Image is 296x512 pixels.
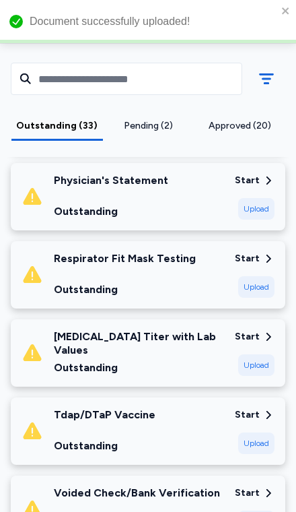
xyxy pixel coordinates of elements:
[235,174,260,187] div: Start
[54,330,224,357] div: [MEDICAL_DATA] Titer with Lab Values
[238,433,274,454] div: Upload
[235,408,260,422] div: Start
[30,13,277,30] div: Document successfully uploaded!
[235,252,260,265] div: Start
[281,5,291,16] button: close
[54,408,155,422] div: Tdap/DTaP Vaccine
[108,119,189,133] div: Pending (2)
[235,330,260,344] div: Start
[54,360,224,376] div: Outstanding
[54,438,155,454] div: Outstanding
[54,282,196,298] div: Outstanding
[238,354,274,376] div: Upload
[54,174,168,187] div: Physician's Statement
[54,203,168,220] div: Outstanding
[200,119,281,133] div: Approved (20)
[238,198,274,220] div: Upload
[54,252,196,265] div: Respirator Fit Mask Testing
[235,486,260,500] div: Start
[54,486,220,500] div: Voided Check/Bank Verification
[16,119,98,133] div: Outstanding (33)
[238,276,274,298] div: Upload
